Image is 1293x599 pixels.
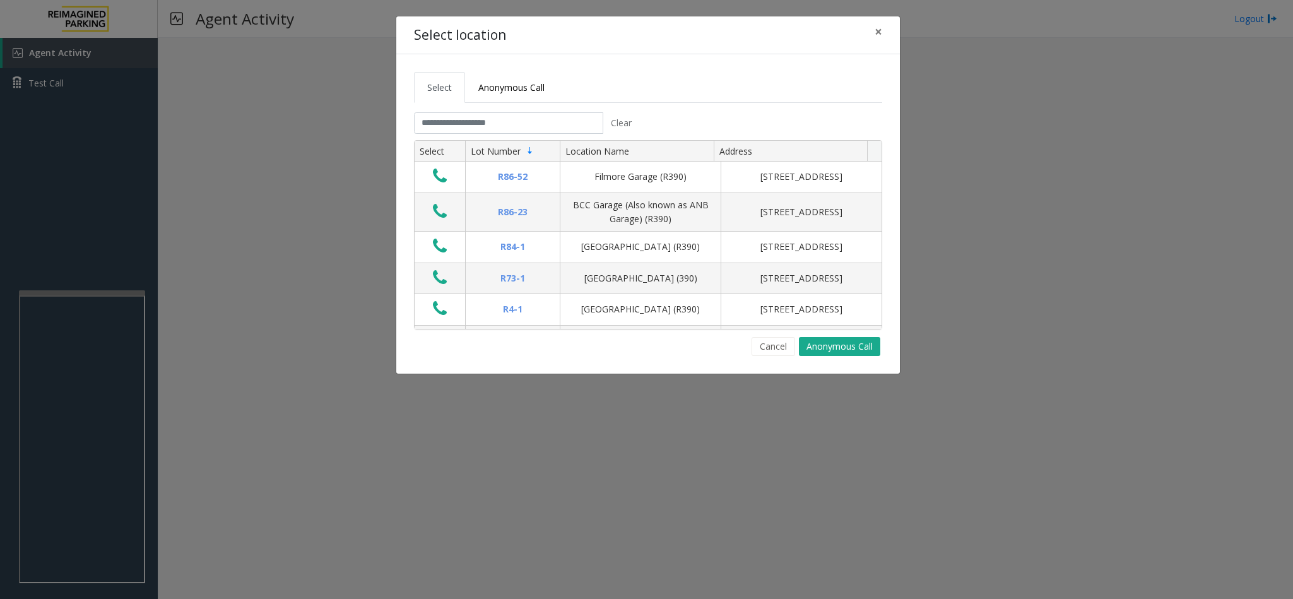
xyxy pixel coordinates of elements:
[473,170,552,184] div: R86-52
[478,81,545,93] span: Anonymous Call
[568,302,713,316] div: [GEOGRAPHIC_DATA] (R390)
[414,25,506,45] h4: Select location
[473,205,552,219] div: R86-23
[414,72,882,103] ul: Tabs
[471,145,521,157] span: Lot Number
[719,145,752,157] span: Address
[866,16,891,47] button: Close
[473,271,552,285] div: R73-1
[568,170,713,184] div: Filmore Garage (R390)
[427,81,452,93] span: Select
[729,205,874,219] div: [STREET_ADDRESS]
[799,337,880,356] button: Anonymous Call
[473,302,552,316] div: R4-1
[415,141,882,329] div: Data table
[603,112,639,134] button: Clear
[729,240,874,254] div: [STREET_ADDRESS]
[473,240,552,254] div: R84-1
[729,302,874,316] div: [STREET_ADDRESS]
[565,145,629,157] span: Location Name
[568,240,713,254] div: [GEOGRAPHIC_DATA] (R390)
[752,337,795,356] button: Cancel
[525,146,535,156] span: Sortable
[568,271,713,285] div: [GEOGRAPHIC_DATA] (390)
[875,23,882,40] span: ×
[729,170,874,184] div: [STREET_ADDRESS]
[568,198,713,227] div: BCC Garage (Also known as ANB Garage) (R390)
[729,271,874,285] div: [STREET_ADDRESS]
[415,141,465,162] th: Select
